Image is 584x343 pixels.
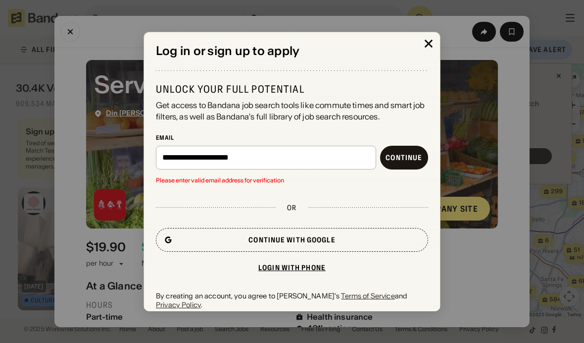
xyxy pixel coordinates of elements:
div: Get access to Bandana job search tools like commute times and smart job filters, as well as Banda... [156,100,428,122]
div: Continue with Google [248,236,335,243]
span: Please enter valid email address for verification [156,177,428,183]
div: Unlock your full potential [156,83,428,96]
div: Continue [386,154,422,161]
div: By creating an account, you agree to [PERSON_NAME]'s and . [156,291,428,309]
div: Email [156,134,428,142]
a: Terms of Service [341,291,394,300]
div: Login with phone [258,264,326,271]
div: Log in or sign up to apply [156,44,428,58]
div: or [287,203,296,212]
a: Privacy Policy [156,300,201,309]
